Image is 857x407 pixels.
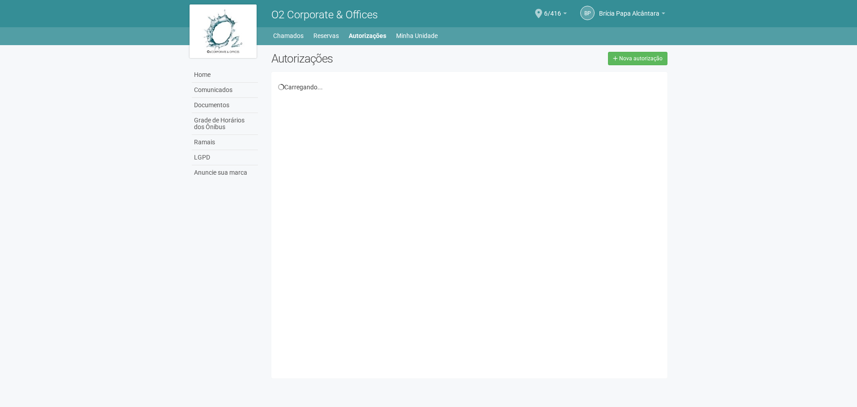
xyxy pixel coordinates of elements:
a: Home [192,67,258,83]
a: BP [580,6,595,20]
a: Nova autorização [608,52,667,65]
h2: Autorizações [271,52,463,65]
div: Carregando... [278,83,661,91]
a: 6/416 [544,11,567,18]
a: Chamados [273,29,304,42]
span: Nova autorização [619,55,663,62]
img: logo.jpg [190,4,257,58]
a: Anuncie sua marca [192,165,258,180]
a: Comunicados [192,83,258,98]
a: Documentos [192,98,258,113]
a: Autorizações [349,29,386,42]
span: O2 Corporate & Offices [271,8,378,21]
a: Reservas [313,29,339,42]
a: LGPD [192,150,258,165]
span: 6/416 [544,1,561,17]
a: Ramais [192,135,258,150]
a: Grade de Horários dos Ônibus [192,113,258,135]
span: Brícia Papa Alcântara [599,1,659,17]
a: Brícia Papa Alcântara [599,11,665,18]
a: Minha Unidade [396,29,438,42]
